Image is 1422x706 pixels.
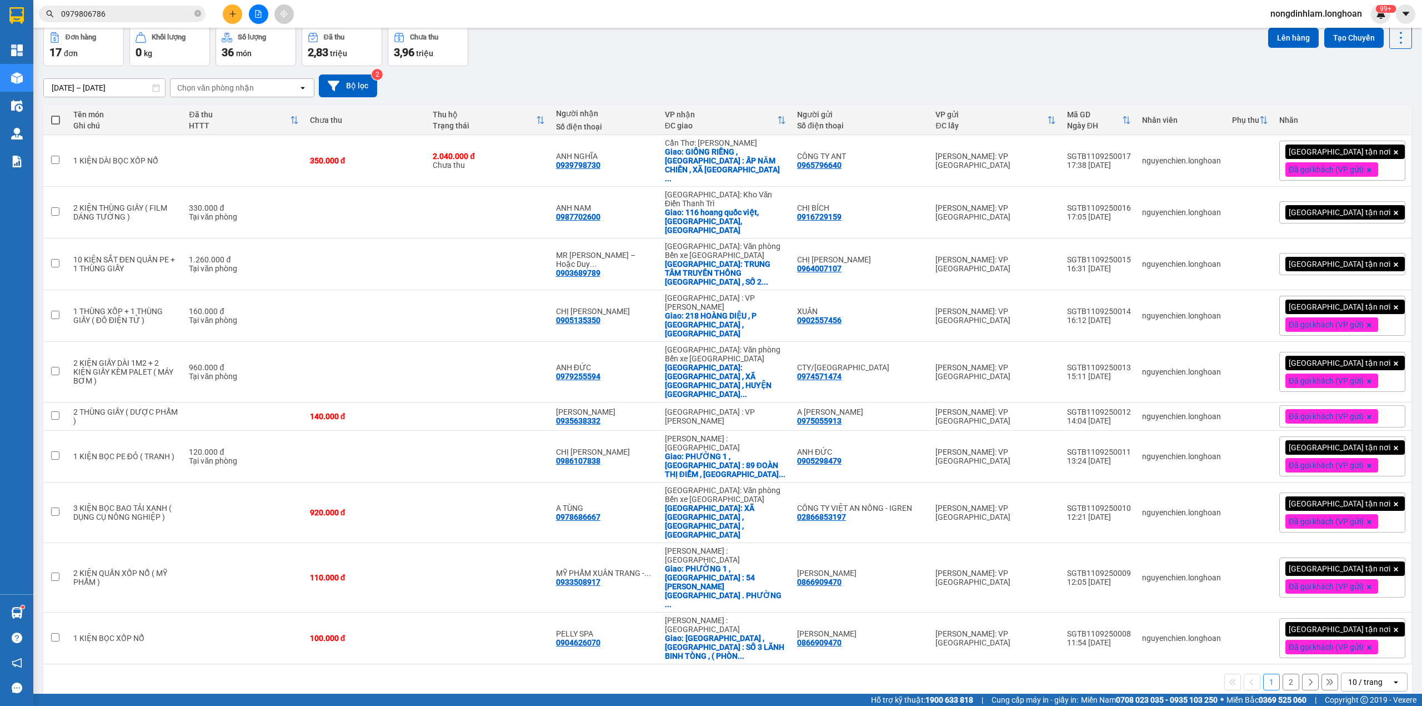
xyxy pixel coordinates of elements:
[665,363,786,399] div: Giao: VINHOMES DƯƠNG KINH , XÃ ĐẠI ĐỒNG , HUYỆN KIẾN THỤY , TP HẢI PHÒNG
[1232,116,1259,125] div: Phụ thu
[1142,116,1221,125] div: Nhân viên
[73,156,178,165] div: 1 KIỆN DÀI BỌC XỐP NỔ
[556,363,654,372] div: ANH ĐỨC
[310,508,422,517] div: 920.000 đ
[1067,448,1131,456] div: SGTB1109250011
[416,49,433,58] span: triệu
[433,121,535,130] div: Trạng thái
[665,110,777,119] div: VP nhận
[1067,638,1131,647] div: 11:54 [DATE]
[280,10,288,18] span: aim
[194,9,201,19] span: close-circle
[1142,208,1221,217] div: nguyenchien.longhoan
[1375,5,1396,13] sup: 257
[556,269,600,277] div: 0903689789
[73,634,178,643] div: 1 KIỆN BỌC XỐP NỔ
[556,448,654,456] div: CHỊ THANH NHI
[310,116,422,125] div: Chưa thu
[797,307,924,316] div: XUÂN
[556,407,654,416] div: NGỌC HẢO
[797,203,924,212] div: CHỊ BÍCH
[1289,516,1364,526] span: Đã gọi khách (VP gửi)
[330,49,347,58] span: triệu
[249,4,268,24] button: file-add
[11,72,23,84] img: warehouse-icon
[129,26,210,66] button: Khối lượng0kg
[1067,407,1131,416] div: SGTB1109250012
[11,128,23,140] img: warehouse-icon
[46,10,54,18] span: search
[1360,696,1368,704] span: copyright
[136,46,142,59] span: 0
[665,345,786,363] div: [GEOGRAPHIC_DATA]: Văn phòng Bến xe [GEOGRAPHIC_DATA]
[433,152,544,170] div: Chưa thu
[11,100,23,112] img: warehouse-icon
[189,203,298,212] div: 330.000 đ
[556,569,654,578] div: MỸ PHẨM XUÂN TRANG - 0372529204
[222,46,234,59] span: 36
[556,251,654,269] div: MR BẢO – Hoặc Duy-0902.590.541)
[982,694,983,706] span: |
[797,569,924,578] div: ANH ĐĂNG
[73,110,178,119] div: Tên món
[11,156,23,167] img: solution-icon
[665,486,786,504] div: [GEOGRAPHIC_DATA]: Văn phòng Bến xe [GEOGRAPHIC_DATA]
[12,683,22,693] span: message
[665,616,786,634] div: [PERSON_NAME] : [GEOGRAPHIC_DATA]
[1067,203,1131,212] div: SGTB1109250016
[1067,504,1131,513] div: SGTB1109250010
[274,4,294,24] button: aim
[177,82,254,93] div: Chọn văn phòng nhận
[556,122,654,131] div: Số điện thoại
[433,110,535,119] div: Thu hộ
[556,307,654,316] div: CHỊ NGỌC HIỆP
[298,83,307,92] svg: open
[762,277,768,286] span: ...
[1067,110,1122,119] div: Mã GD
[1067,456,1131,465] div: 13:24 [DATE]
[1142,573,1221,582] div: nguyenchien.longhoan
[1142,452,1221,461] div: nguyenchien.longhoan
[1289,207,1390,217] span: [GEOGRAPHIC_DATA] tận nơi
[372,69,383,80] sup: 2
[183,106,304,135] th: Toggle SortBy
[1289,165,1364,175] span: Đã gọi khách (VP gửi)
[1062,106,1136,135] th: Toggle SortBy
[665,600,672,609] span: ...
[1396,4,1415,24] button: caret-down
[308,46,328,59] span: 2,83
[73,359,178,385] div: 2 KIỆN GIẤY DÀI 1M2 + 2 KIỆN GIẤY KÈM PALET ( MÁY BƠM )
[556,109,654,118] div: Người nhận
[665,121,777,130] div: ĐC giao
[73,307,178,325] div: 1 THÙNG XỐP + 1 THÙNG GIẤY ( ĐỒ ĐIỆN TỬ )
[797,161,842,170] div: 0965796640
[797,416,842,425] div: 0975055913
[797,316,842,325] div: 0902557456
[144,49,152,58] span: kg
[319,74,377,97] button: Bộ lọc
[73,255,178,273] div: 10 KIỆN SẮT ĐEN QUẤN PE + 1 THÙNG GIẤY
[740,390,747,399] span: ...
[1283,674,1299,690] button: 2
[189,372,298,381] div: Tại văn phòng
[1289,358,1390,368] span: [GEOGRAPHIC_DATA] tận nơi
[935,629,1055,647] div: [PERSON_NAME]: VP [GEOGRAPHIC_DATA]
[310,156,422,165] div: 350.000 đ
[1289,499,1390,509] span: [GEOGRAPHIC_DATA] tận nơi
[49,46,62,59] span: 17
[1289,624,1390,634] span: [GEOGRAPHIC_DATA] tận nơi
[410,33,438,41] div: Chưa thu
[1067,264,1131,273] div: 16:31 [DATE]
[665,311,786,338] div: Giao: 218 HOÀNG DIỆU , P HẢI CHÂU , TP ĐÀ NẴNG
[992,694,1078,706] span: Cung cấp máy in - giấy in:
[797,638,842,647] div: 0866909470
[665,242,786,260] div: [GEOGRAPHIC_DATA]: Văn phòng Bến xe [GEOGRAPHIC_DATA]
[665,294,786,311] div: [GEOGRAPHIC_DATA] : VP [PERSON_NAME]
[223,4,242,24] button: plus
[1142,412,1221,421] div: nguyenchien.longhoan
[1067,316,1131,325] div: 16:12 [DATE]
[1142,311,1221,320] div: nguyenchien.longhoan
[1116,695,1218,704] strong: 0708 023 035 - 0935 103 250
[310,412,422,421] div: 140.000 đ
[935,504,1055,521] div: [PERSON_NAME]: VP [GEOGRAPHIC_DATA]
